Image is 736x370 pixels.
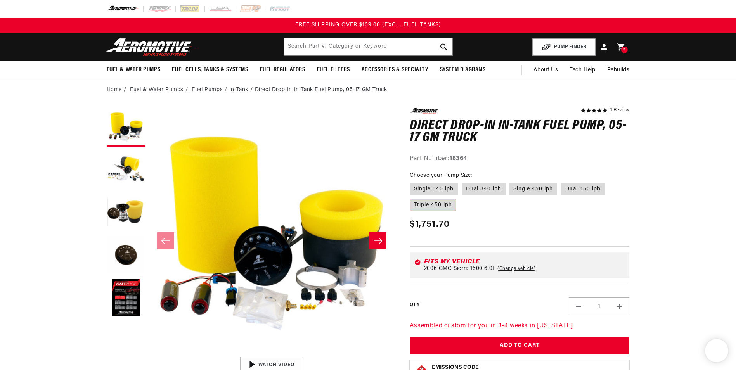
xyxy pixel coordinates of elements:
[172,66,248,74] span: Fuel Cells, Tanks & Systems
[254,61,311,79] summary: Fuel Regulators
[107,193,145,232] button: Load image 3 in gallery view
[410,120,630,144] h1: Direct Drop-In In-Tank Fuel Pump, 05-17 GM Truck
[410,199,456,211] label: Triple 450 lph
[295,22,441,28] span: FREE SHIPPING OVER $109.00 (EXCL. FUEL TANKS)
[410,171,473,180] legend: Choose your Pump Size:
[570,66,595,74] span: Tech Help
[107,86,122,94] a: Home
[435,38,452,55] button: search button
[410,154,630,164] div: Part Number:
[440,66,486,74] span: System Diagrams
[317,66,350,74] span: Fuel Filters
[107,150,145,189] button: Load image 2 in gallery view
[424,266,496,272] span: 2006 GMC Sierra 1500 6.0L
[260,66,305,74] span: Fuel Regulators
[104,38,201,56] img: Aeromotive
[601,61,636,80] summary: Rebuilds
[410,218,450,232] span: $1,751.70
[607,66,630,74] span: Rebuilds
[532,38,596,56] button: PUMP FINDER
[424,259,625,265] div: Fits my vehicle
[528,61,564,80] a: About Us
[410,337,630,354] button: Add to Cart
[610,108,629,113] a: 1 reviews
[369,232,386,249] button: Slide right
[229,86,255,94] li: In-Tank
[130,86,184,94] a: Fuel & Water Pumps
[107,108,145,147] button: Load image 1 in gallery view
[623,47,625,53] span: 2
[533,67,558,73] span: About Us
[434,61,492,79] summary: System Diagrams
[107,66,161,74] span: Fuel & Water Pumps
[107,86,630,94] nav: breadcrumbs
[157,232,174,249] button: Slide left
[284,38,452,55] input: Search by Part Number, Category or Keyword
[255,86,387,94] li: Direct Drop-In In-Tank Fuel Pump, 05-17 GM Truck
[410,183,458,195] label: Single 340 lph
[166,61,254,79] summary: Fuel Cells, Tanks & Systems
[497,266,536,272] a: Change vehicle
[450,156,467,162] strong: 18364
[509,183,557,195] label: Single 450 lph
[410,321,630,331] p: Assembled custom for you in 3-4 weeks in [US_STATE]
[311,61,356,79] summary: Fuel Filters
[561,183,605,195] label: Dual 450 lph
[564,61,601,80] summary: Tech Help
[362,66,428,74] span: Accessories & Specialty
[107,278,145,317] button: Load image 5 in gallery view
[101,61,166,79] summary: Fuel & Water Pumps
[410,302,419,308] label: QTY
[356,61,434,79] summary: Accessories & Specialty
[107,236,145,275] button: Load image 4 in gallery view
[192,86,223,94] a: Fuel Pumps
[462,183,506,195] label: Dual 340 lph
